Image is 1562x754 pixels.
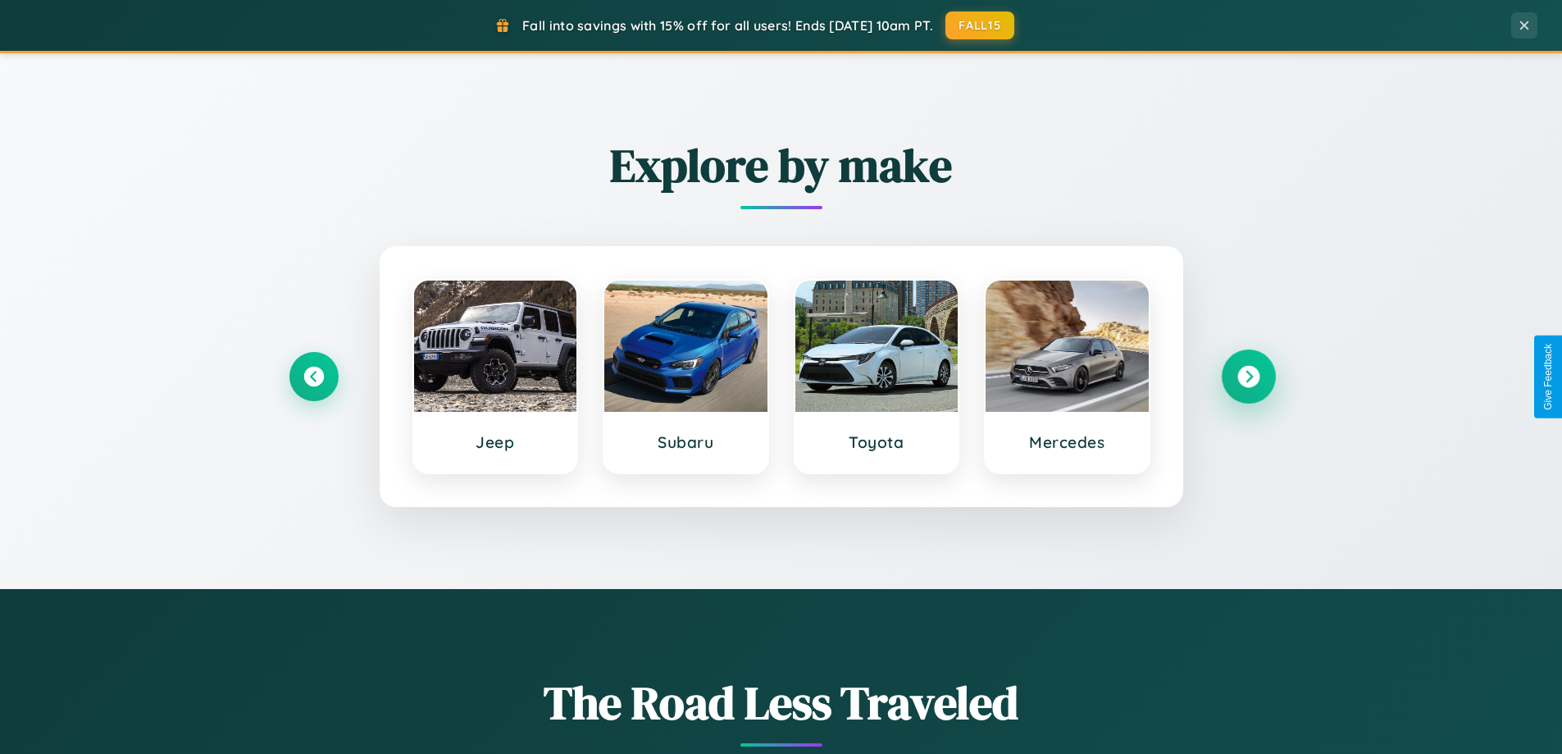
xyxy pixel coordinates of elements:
[1002,432,1132,452] h3: Mercedes
[945,11,1014,39] button: FALL15
[621,432,751,452] h3: Subaru
[289,671,1273,734] h1: The Road Less Traveled
[289,134,1273,197] h2: Explore by make
[430,432,561,452] h3: Jeep
[522,17,933,34] span: Fall into savings with 15% off for all users! Ends [DATE] 10am PT.
[1542,344,1554,410] div: Give Feedback
[812,432,942,452] h3: Toyota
